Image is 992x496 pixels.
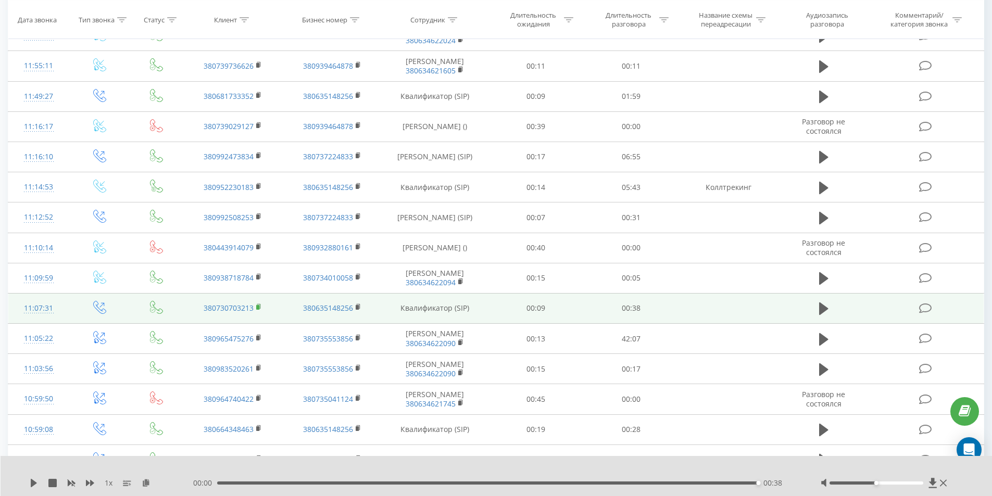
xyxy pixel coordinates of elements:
[303,454,353,464] a: 380635148256
[19,56,59,76] div: 11:55:11
[406,338,456,348] a: 380634622090
[303,31,353,41] a: 380734738712
[802,389,845,409] span: Разговор не состоялся
[204,121,254,131] a: 380739029127
[488,51,584,81] td: 00:11
[19,207,59,227] div: 11:12:52
[382,444,488,475] td: Квалификатор (SIP)
[214,15,237,24] div: Клиент
[584,293,679,323] td: 00:38
[19,268,59,288] div: 11:09:59
[410,15,445,24] div: Сотрудник
[193,478,217,488] span: 00:00
[18,15,57,24] div: Дата звонка
[679,172,777,202] td: Коллтрекинг
[19,147,59,167] div: 11:16:10
[756,481,760,485] div: Accessibility label
[957,437,982,462] div: Open Intercom Messenger
[488,324,584,354] td: 00:13
[382,233,488,263] td: [PERSON_NAME] ()
[303,394,353,404] a: 380735041124
[584,202,679,233] td: 00:31
[204,182,254,192] a: 380952230183
[793,11,861,29] div: Аудиозапись разговора
[19,238,59,258] div: 11:10:14
[19,177,59,197] div: 11:14:53
[584,172,679,202] td: 05:43
[584,233,679,263] td: 00:00
[488,263,584,293] td: 00:15
[382,142,488,172] td: [PERSON_NAME] (SIP)
[19,419,59,440] div: 10:59:08
[488,354,584,384] td: 00:15
[19,359,59,379] div: 11:03:56
[488,444,584,475] td: 00:11
[488,111,584,142] td: 00:39
[105,478,112,488] span: 1 x
[19,328,59,349] div: 11:05:22
[303,151,353,161] a: 380737224833
[584,414,679,444] td: 00:28
[204,364,254,374] a: 380983520261
[382,111,488,142] td: [PERSON_NAME] ()
[382,81,488,111] td: Квалификатор (SIP)
[303,424,353,434] a: 380635148256
[802,238,845,257] span: Разговор не состоялся
[303,243,353,252] a: 380932880161
[406,399,456,409] a: 380634621745
[19,86,59,107] div: 11:49:27
[406,368,456,378] a: 380634622090
[584,384,679,414] td: 00:00
[584,324,679,354] td: 42:07
[204,151,254,161] a: 380992473834
[406,35,456,45] a: 380634622024
[204,334,254,344] a: 380965475276
[584,81,679,111] td: 01:59
[382,384,488,414] td: [PERSON_NAME]
[204,243,254,252] a: 380443914079
[874,481,878,485] div: Accessibility label
[406,66,456,75] a: 380634621605
[698,11,754,29] div: Название схемы переадресации
[488,172,584,202] td: 00:14
[204,454,254,464] a: 380677494622
[584,142,679,172] td: 06:55
[204,91,254,101] a: 380681733352
[382,202,488,233] td: [PERSON_NAME] (SIP)
[303,273,353,283] a: 380734010058
[382,293,488,323] td: Квалификатор (SIP)
[204,31,254,41] a: 380950038267
[506,11,561,29] div: Длительность ожидания
[763,478,782,488] span: 00:38
[303,334,353,344] a: 380735553856
[584,51,679,81] td: 00:11
[802,117,845,136] span: Разговор не состоялся
[584,354,679,384] td: 00:17
[303,121,353,131] a: 380939464878
[584,111,679,142] td: 00:00
[406,277,456,287] a: 380634622094
[144,15,165,24] div: Статус
[303,303,353,313] a: 380635148256
[382,51,488,81] td: [PERSON_NAME]
[204,424,254,434] a: 380664348463
[488,293,584,323] td: 00:09
[382,414,488,444] td: Квалификатор (SIP)
[19,450,59,470] div: 10:55:06
[19,389,59,409] div: 10:59:50
[584,444,679,475] td: 00:58
[303,61,353,71] a: 380939464878
[303,91,353,101] a: 380635148256
[204,303,254,313] a: 380730703213
[19,298,59,319] div: 11:07:31
[584,263,679,293] td: 00:05
[204,212,254,222] a: 380992508253
[488,142,584,172] td: 00:17
[19,117,59,137] div: 11:16:17
[488,81,584,111] td: 00:09
[382,172,488,202] td: Квалификатор (SIP)
[303,182,353,192] a: 380635148256
[303,364,353,374] a: 380735553856
[382,354,488,384] td: [PERSON_NAME]
[601,11,657,29] div: Длительность разговора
